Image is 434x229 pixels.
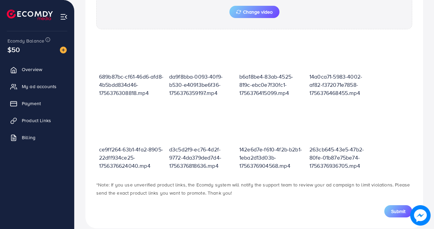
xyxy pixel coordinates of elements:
[99,145,164,170] p: ce9ff264-63b1-4fa2-8905-22dff934ce25-1756376624040.mp4
[22,66,42,73] span: Overview
[22,117,51,124] span: Product Links
[169,145,234,170] p: d3c5d2f9-ec76-4d2f-9772-4da379ded7d4-1756376818636.mp4
[384,205,412,217] button: Submit
[410,205,431,226] img: image
[7,10,53,20] img: logo
[391,208,405,215] span: Submit
[99,72,164,97] p: 689b87bc-cf61-46d6-afd8-4b5bdd834d46-1756376308818.mp4
[309,72,374,97] p: 14a0ca71-5983-4002-af82-f372071e7858-1756376468455.mp4
[96,181,412,197] p: *Note: If you use unverified product links, the Ecomdy system will notify the support team to rev...
[5,80,69,93] a: My ad accounts
[309,145,374,170] p: 263cb645-43e5-47b2-80fe-01b87e75be74-1756376936705.mp4
[239,145,304,170] p: 142e6d7e-f610-4f2b-b2b1-1eba2d13d03b-1756376904568.mp4
[60,13,68,21] img: menu
[169,72,234,97] p: da9f8bba-0093-40f9-b530-e40913be6f36-1756376359197.mp4
[236,10,273,14] span: Change video
[5,131,69,144] a: Billing
[5,114,69,127] a: Product Links
[22,134,35,141] span: Billing
[5,97,69,110] a: Payment
[22,100,41,107] span: Payment
[6,42,22,57] span: $50
[22,83,57,90] span: My ad accounts
[7,37,44,44] span: Ecomdy Balance
[5,63,69,76] a: Overview
[229,6,279,18] button: Change video
[239,72,304,97] p: b6a18be4-83ab-4525-819c-ebc0e7f30fc1-1756376415099.mp4
[60,47,67,53] img: image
